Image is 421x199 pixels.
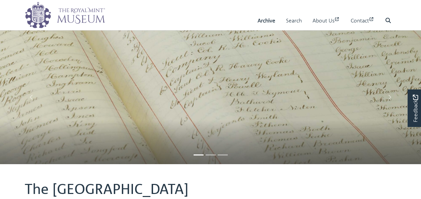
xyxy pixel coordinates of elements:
a: Move to next slideshow image [358,30,421,164]
a: Search [286,11,302,30]
a: Contact [351,11,374,30]
a: About Us [312,11,340,30]
a: Archive [258,11,275,30]
img: logo_wide.png [25,2,105,28]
